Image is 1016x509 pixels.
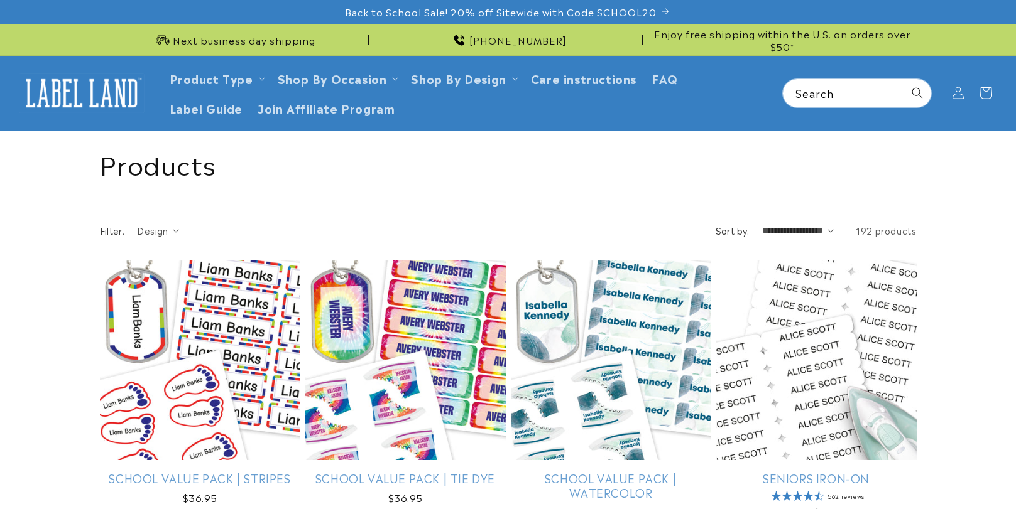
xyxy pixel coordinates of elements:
[278,71,387,85] span: Shop By Occasion
[469,34,567,46] span: [PHONE_NUMBER]
[137,224,179,237] summary: Design (0 selected)
[250,93,402,122] a: Join Affiliate Program
[258,100,395,115] span: Join Affiliate Program
[648,24,917,55] div: Announcement
[716,224,750,237] label: Sort by:
[173,34,315,46] span: Next business day shipping
[411,70,506,87] a: Shop By Design
[100,24,369,55] div: Announcement
[648,28,917,52] span: Enjoy free shipping within the U.S. on orders over $50*
[14,69,150,117] a: Label Land
[137,224,168,237] span: Design
[162,63,270,93] summary: Product Type
[904,79,931,107] button: Search
[162,93,251,122] a: Label Guide
[345,6,657,18] span: Back to School Sale! 20% off Sitewide with Code SCHOOL20
[644,63,686,93] a: FAQ
[652,71,678,85] span: FAQ
[856,224,916,237] span: 192 products
[100,147,917,179] h1: Products
[511,471,711,500] a: School Value Pack | Watercolor
[270,63,404,93] summary: Shop By Occasion
[170,100,243,115] span: Label Guide
[403,63,523,93] summary: Shop By Design
[531,71,636,85] span: Care instructions
[170,70,253,87] a: Product Type
[19,73,145,112] img: Label Land
[305,471,506,485] a: School Value Pack | Tie Dye
[100,224,125,237] h2: Filter:
[374,24,643,55] div: Announcement
[716,471,917,485] a: Seniors Iron-On
[523,63,644,93] a: Care instructions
